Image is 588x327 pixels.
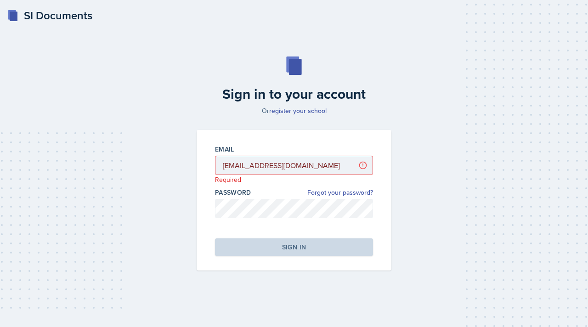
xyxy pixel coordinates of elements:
[269,106,327,115] a: register your school
[7,7,92,24] a: SI Documents
[215,188,251,197] label: Password
[215,238,373,256] button: Sign in
[215,156,373,175] input: Email
[307,188,373,197] a: Forgot your password?
[191,86,397,102] h2: Sign in to your account
[282,242,306,252] div: Sign in
[215,175,373,184] p: Required
[191,106,397,115] p: Or
[215,145,234,154] label: Email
